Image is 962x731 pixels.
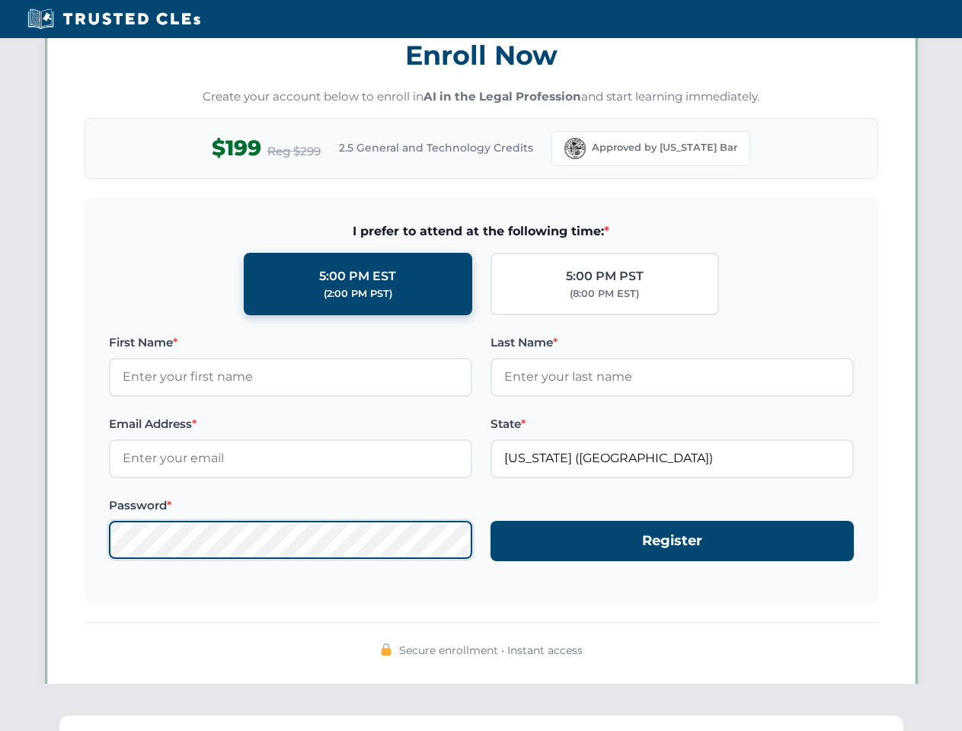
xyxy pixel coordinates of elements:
[491,358,854,396] input: Enter your last name
[491,334,854,352] label: Last Name
[566,267,644,286] div: 5:00 PM PST
[380,643,392,656] img: 🔒
[319,267,396,286] div: 5:00 PM EST
[109,415,472,433] label: Email Address
[399,642,583,659] span: Secure enrollment • Instant access
[491,521,854,561] button: Register
[109,496,472,515] label: Password
[423,89,581,104] strong: AI in the Legal Profession
[324,286,392,302] div: (2:00 PM PST)
[109,358,472,396] input: Enter your first name
[491,439,854,477] input: Florida (FL)
[564,138,586,159] img: Florida Bar
[85,31,878,79] h3: Enroll Now
[267,142,321,161] span: Reg $299
[339,139,533,156] span: 2.5 General and Technology Credits
[85,88,878,106] p: Create your account below to enroll in and start learning immediately.
[570,286,639,302] div: (8:00 PM EST)
[109,334,472,352] label: First Name
[491,415,854,433] label: State
[109,439,472,477] input: Enter your email
[212,131,261,165] span: $199
[592,140,737,155] span: Approved by [US_STATE] Bar
[23,8,205,30] img: Trusted CLEs
[109,222,854,241] span: I prefer to attend at the following time:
